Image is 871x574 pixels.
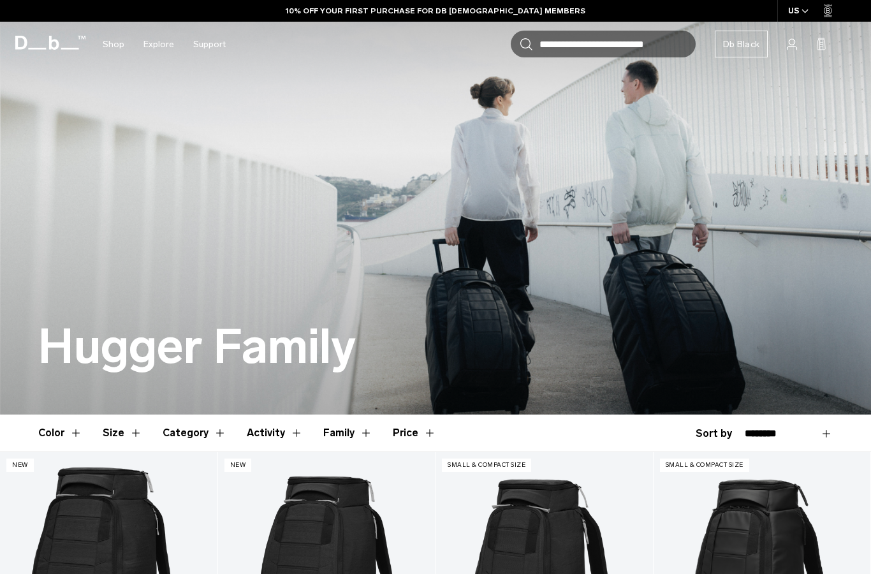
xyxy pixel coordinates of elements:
a: Support [193,22,226,67]
button: Toggle Price [393,415,436,452]
p: Small & Compact Size [660,459,749,472]
a: Explore [143,22,174,67]
a: Shop [103,22,124,67]
button: Toggle Filter [163,415,226,452]
p: Small & Compact Size [442,459,531,472]
nav: Main Navigation [93,22,235,67]
button: Toggle Filter [247,415,303,452]
p: New [6,459,34,472]
button: Toggle Filter [323,415,372,452]
h1: Hugger Family [38,321,356,374]
p: New [224,459,252,472]
a: Db Black [715,31,768,57]
a: 10% OFF YOUR FIRST PURCHASE FOR DB [DEMOGRAPHIC_DATA] MEMBERS [286,5,585,17]
button: Toggle Filter [103,415,142,452]
button: Toggle Filter [38,415,82,452]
